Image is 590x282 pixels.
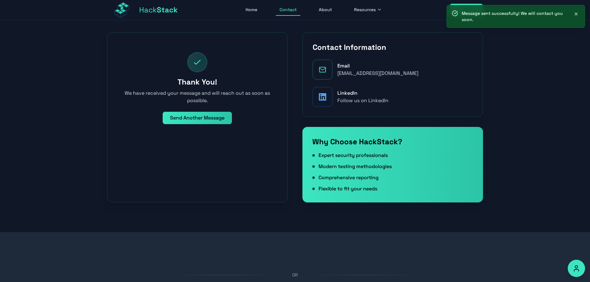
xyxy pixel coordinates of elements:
[157,5,178,15] span: Stack
[337,89,388,97] div: LinkedIn
[319,152,388,159] span: Expert security professionals
[312,137,473,147] h3: Why Choose HackStack?
[572,10,580,18] button: Close notification
[319,174,378,181] span: Comprehensive reporting
[276,4,300,16] a: Contact
[568,260,585,277] button: Accessibility Options
[242,4,261,16] a: Home
[117,89,277,104] p: We have received your message and will reach out as soon as possible.
[337,70,418,77] div: [EMAIL_ADDRESS][DOMAIN_NAME]
[313,87,473,107] a: LinkedInFollow us on LinkedIn
[462,10,564,23] p: Message sent successfully! We will contact you soon.
[350,4,386,16] button: Resources
[139,5,178,15] span: Hack
[450,4,483,16] a: Sign In
[337,97,388,104] div: Follow us on LinkedIn
[337,62,418,70] div: Email
[313,42,473,52] h2: Contact Information
[319,185,377,193] span: Flexible to fit your needs
[319,163,392,170] span: Modern testing methodologies
[163,112,232,124] button: Send Another Message
[315,4,336,16] a: About
[117,77,277,87] h3: Thank You!
[287,272,303,278] span: OR
[313,60,473,80] a: Email[EMAIL_ADDRESS][DOMAIN_NAME]
[354,7,376,13] span: Resources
